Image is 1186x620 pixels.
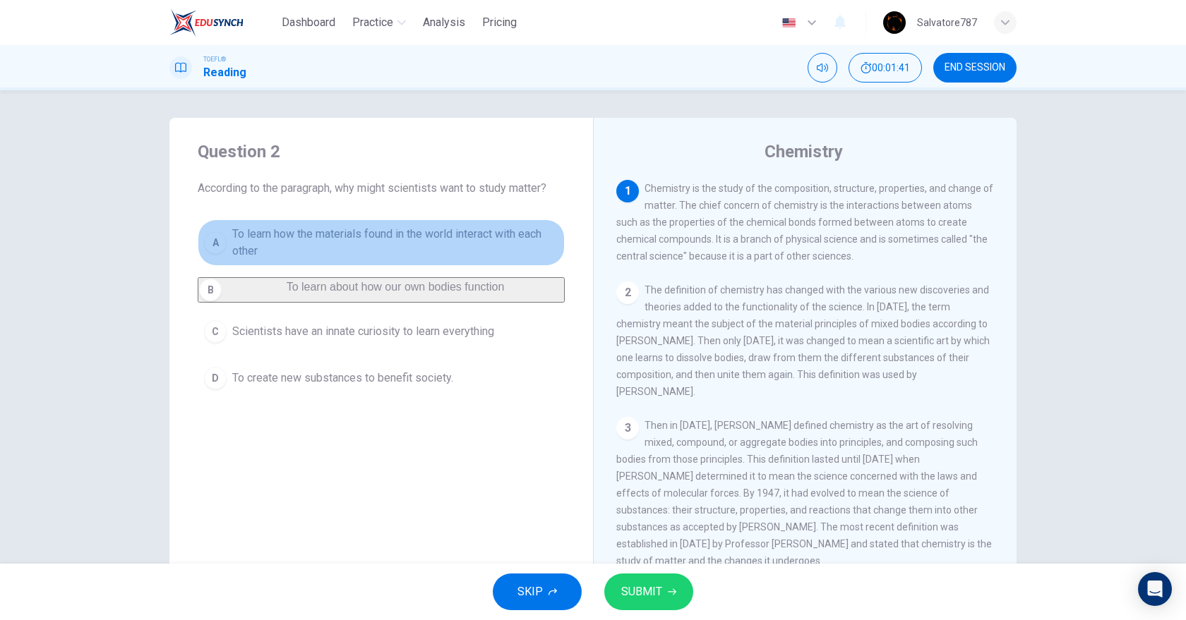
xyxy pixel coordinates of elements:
span: The definition of chemistry has changed with the various new discoveries and theories added to th... [616,284,990,397]
div: Hide [849,53,922,83]
span: To learn how the materials found in the world interact with each other [232,226,558,260]
div: Mute [808,53,837,83]
button: SUBMIT [604,573,693,610]
h1: Reading [203,64,246,81]
span: Dashboard [282,14,335,31]
div: 1 [616,180,639,202]
span: SUBMIT [621,582,662,602]
button: SKIP [493,573,582,610]
div: B [199,279,222,301]
span: To learn about how our own bodies function [287,281,505,293]
button: Analysis [417,10,471,35]
div: A [204,231,227,254]
button: Pricing [477,10,522,35]
div: 3 [616,417,639,439]
span: TOEFL® [203,54,226,64]
h4: Chemistry [765,140,843,163]
button: CScientists have an innate curiosity to learn everything [198,314,565,349]
img: en [780,18,798,28]
button: DTo create new substances to benefit society. [198,360,565,396]
span: According to the paragraph, why might scientists want to study matter? [198,180,565,197]
span: SKIP [517,582,543,602]
button: 00:01:41 [849,53,922,83]
div: Salvatore787 [917,14,977,31]
img: Profile picture [883,11,906,34]
span: 00:01:41 [872,59,910,77]
button: BTo learn about how our own bodies function [198,277,565,303]
span: Practice [352,14,393,31]
div: 2 [616,281,639,304]
span: To create new substances to benefit society. [232,370,453,387]
h4: Question 2 [198,140,565,163]
span: Analysis [423,14,465,31]
button: Practice [347,10,412,35]
button: ATo learn how the materials found in the world interact with each other [198,219,565,266]
div: Open Intercom Messenger [1138,572,1172,606]
button: END SESSION [933,53,1017,83]
a: EduSynch logo [169,8,276,37]
button: Dashboard [276,10,341,35]
div: C [204,320,227,343]
span: END SESSION [945,62,1005,73]
img: EduSynch logo [169,8,244,37]
div: D [204,367,227,389]
span: Scientists have an innate curiosity to learn everything [232,323,494,340]
span: Pricing [482,14,517,31]
span: Then in [DATE], [PERSON_NAME] defined chemistry as the art of resolving mixed, compound, or aggre... [616,420,992,566]
span: Chemistry is the study of the composition, structure, properties, and change of matter. The chief... [616,183,993,262]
